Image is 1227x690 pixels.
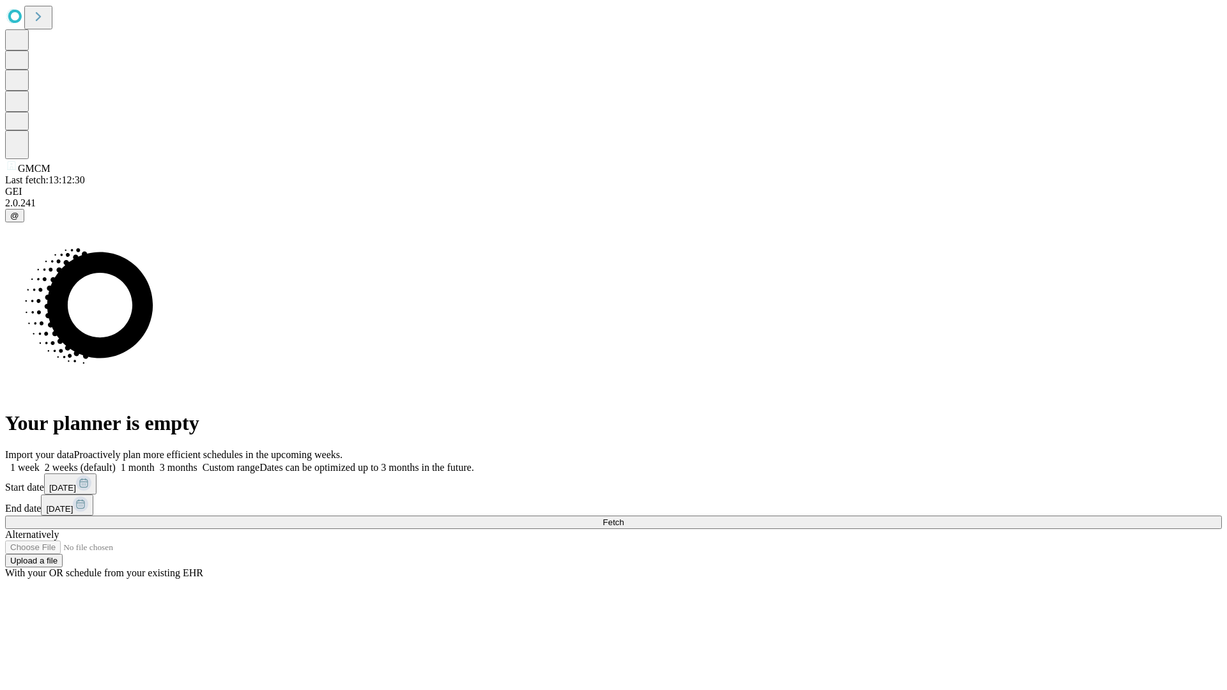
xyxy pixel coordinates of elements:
[5,209,24,222] button: @
[160,462,197,473] span: 3 months
[41,494,93,516] button: [DATE]
[5,186,1222,197] div: GEI
[10,211,19,220] span: @
[5,473,1222,494] div: Start date
[5,494,1222,516] div: End date
[121,462,155,473] span: 1 month
[5,529,59,540] span: Alternatively
[5,567,203,578] span: With your OR schedule from your existing EHR
[18,163,50,174] span: GMCM
[10,462,40,473] span: 1 week
[44,473,96,494] button: [DATE]
[5,174,85,185] span: Last fetch: 13:12:30
[5,197,1222,209] div: 2.0.241
[603,517,624,527] span: Fetch
[259,462,474,473] span: Dates can be optimized up to 3 months in the future.
[5,449,74,460] span: Import your data
[5,411,1222,435] h1: Your planner is empty
[5,554,63,567] button: Upload a file
[45,462,116,473] span: 2 weeks (default)
[203,462,259,473] span: Custom range
[74,449,343,460] span: Proactively plan more efficient schedules in the upcoming weeks.
[49,483,76,493] span: [DATE]
[5,516,1222,529] button: Fetch
[46,504,73,514] span: [DATE]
